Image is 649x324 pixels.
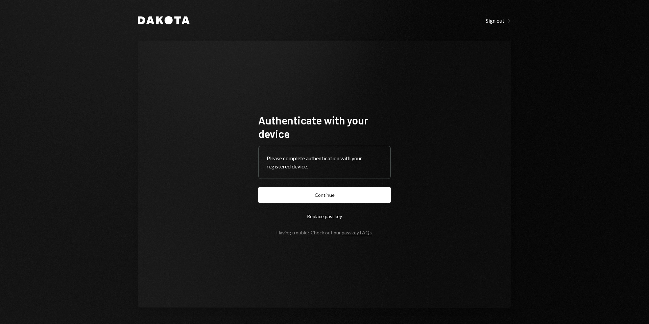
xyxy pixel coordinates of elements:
[267,154,382,170] div: Please complete authentication with your registered device.
[486,17,511,24] a: Sign out
[342,230,372,236] a: passkey FAQs
[258,187,391,203] button: Continue
[258,113,391,140] h1: Authenticate with your device
[277,230,373,235] div: Having trouble? Check out our .
[258,208,391,224] button: Replace passkey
